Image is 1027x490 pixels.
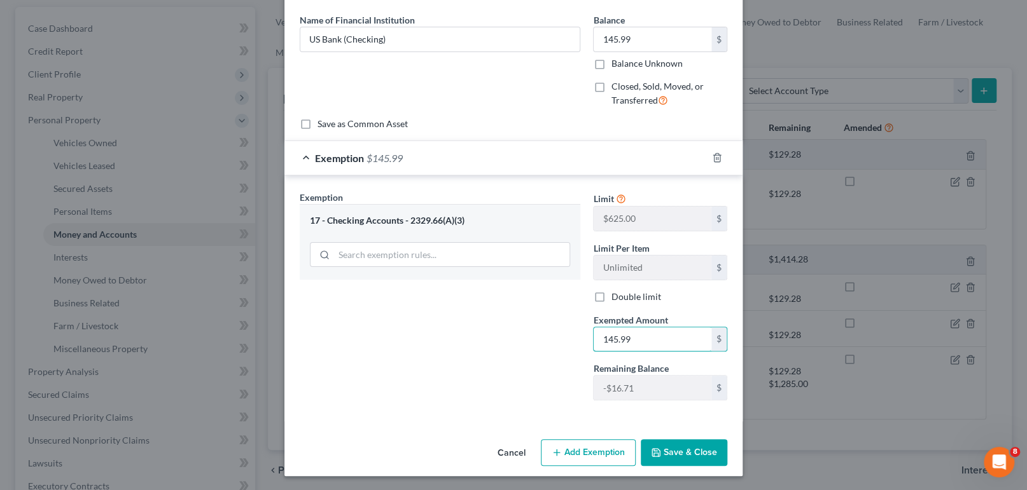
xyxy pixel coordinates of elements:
[594,27,711,51] input: 0.00
[611,57,682,70] label: Balance Unknown
[300,15,415,25] span: Name of Financial Institution
[300,192,343,203] span: Exemption
[594,207,711,231] input: --
[541,439,636,466] button: Add Exemption
[487,440,536,466] button: Cancel
[594,327,711,351] input: 0.00
[318,118,408,130] label: Save as Common Asset
[711,255,727,280] div: $
[367,152,403,164] span: $145.99
[611,290,660,303] label: Double limit
[1010,447,1020,457] span: 8
[310,215,570,227] div: 17 - Checking Accounts - 2329.66(A)(3)
[594,376,711,400] input: --
[593,315,667,325] span: Exempted Amount
[593,362,668,375] label: Remaining Balance
[593,193,613,204] span: Limit
[641,439,727,466] button: Save & Close
[334,243,569,267] input: Search exemption rules...
[593,242,649,255] label: Limit Per Item
[315,152,364,164] span: Exemption
[300,27,580,51] input: Enter name...
[711,327,727,351] div: $
[711,207,727,231] div: $
[611,81,703,105] span: Closed, Sold, Moved, or Transferred
[711,27,727,51] div: $
[593,13,624,27] label: Balance
[594,255,711,280] input: --
[984,447,1014,477] iframe: Intercom live chat
[711,376,727,400] div: $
